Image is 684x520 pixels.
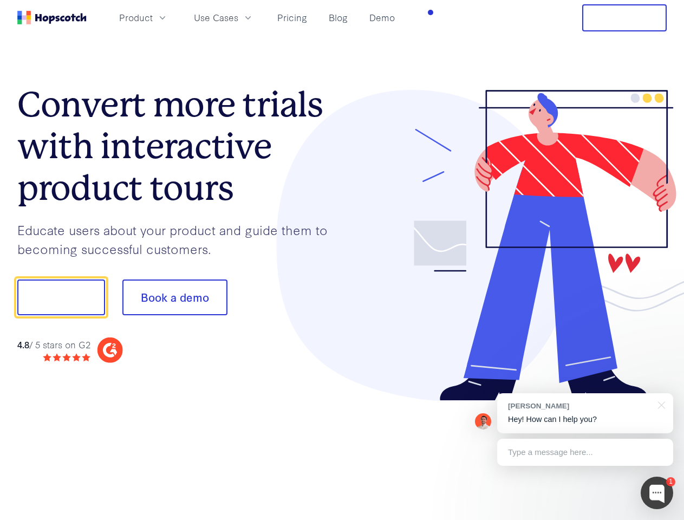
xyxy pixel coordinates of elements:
div: 1 [666,477,675,486]
div: [PERSON_NAME] [508,401,652,411]
a: Demo [365,9,399,27]
p: Educate users about your product and guide them to becoming successful customers. [17,220,342,258]
button: Use Cases [187,9,260,27]
span: Product [119,11,153,24]
button: Book a demo [122,279,227,315]
img: Mark Spera [475,413,491,430]
button: Free Trial [582,4,667,31]
strong: 4.8 [17,338,29,350]
a: Blog [324,9,352,27]
div: / 5 stars on G2 [17,338,90,352]
span: Use Cases [194,11,238,24]
div: Type a message here... [497,439,673,466]
p: Hey! How can I help you? [508,414,662,425]
button: Show me! [17,279,105,315]
a: Pricing [273,9,311,27]
a: Home [17,11,87,24]
h1: Convert more trials with interactive product tours [17,84,342,209]
button: Product [113,9,174,27]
